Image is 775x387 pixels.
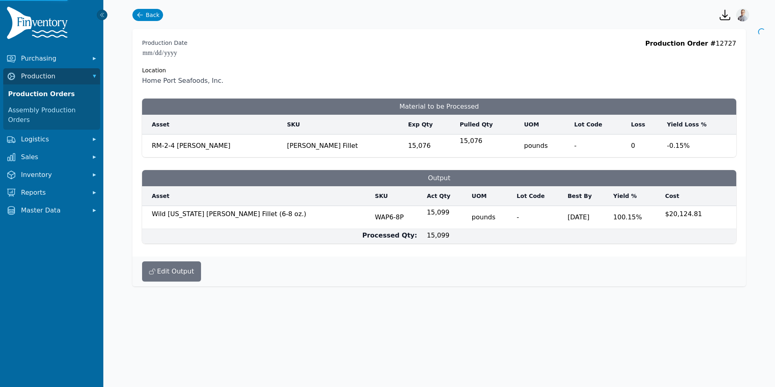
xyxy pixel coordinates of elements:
[142,76,224,86] span: Home Port Seafoods, Inc.
[282,135,403,158] td: [PERSON_NAME] Fillet
[3,50,100,67] button: Purchasing
[142,229,422,244] td: Processed Qty:
[3,131,100,147] button: Logistics
[684,142,690,149] span: %
[422,186,467,206] th: Act Qty
[3,68,100,84] button: Production
[142,170,736,186] h3: Output
[142,115,282,135] th: Asset
[574,138,622,151] span: -
[665,209,718,219] span: $20,124.81
[519,115,569,135] th: UOM
[152,142,230,149] span: RM-2-4 [PERSON_NAME]
[132,9,163,21] a: Back
[427,231,449,239] span: 15,099
[660,186,723,206] th: Cost
[645,39,736,86] div: 12727
[5,86,98,102] a: Production Orders
[460,137,482,145] span: 15,076
[467,186,512,206] th: UOM
[512,186,563,206] th: Lot Code
[662,135,736,158] td: -0.15
[142,186,370,206] th: Asset
[524,136,564,151] span: pounds
[636,213,642,221] span: %
[21,54,86,63] span: Purchasing
[427,208,449,216] span: 15,099
[568,208,603,222] span: [DATE]
[21,152,86,162] span: Sales
[626,135,662,158] td: 0
[563,186,608,206] th: Best By
[3,202,100,219] button: Master Data
[3,167,100,183] button: Inventory
[142,39,187,47] label: Production Date
[21,135,86,144] span: Logistics
[142,99,736,115] h3: Material to be Processed
[570,115,626,135] th: Lot Code
[5,102,98,128] a: Assembly Production Orders
[3,149,100,165] button: Sales
[517,208,558,222] span: -
[370,186,422,206] th: SKU
[608,206,660,229] td: 100.15
[21,188,86,198] span: Reports
[142,261,201,282] button: Edit Output
[626,115,662,135] th: Loss
[455,115,519,135] th: Pulled Qty
[403,135,455,158] td: 15,076
[736,8,749,21] img: Joshua Benton
[662,115,736,135] th: Yield Loss %
[282,115,403,135] th: SKU
[6,6,71,42] img: Finventory
[21,72,86,81] span: Production
[472,208,507,222] span: pounds
[608,186,660,206] th: Yield %
[370,206,422,229] td: WAP6-8P
[3,185,100,201] button: Reports
[21,170,86,180] span: Inventory
[21,206,86,215] span: Master Data
[645,40,716,47] span: Production Order #
[142,66,224,74] div: Location
[403,115,455,135] th: Exp Qty
[152,210,306,218] span: Wild [US_STATE] [PERSON_NAME] Fillet (6-8 oz.)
